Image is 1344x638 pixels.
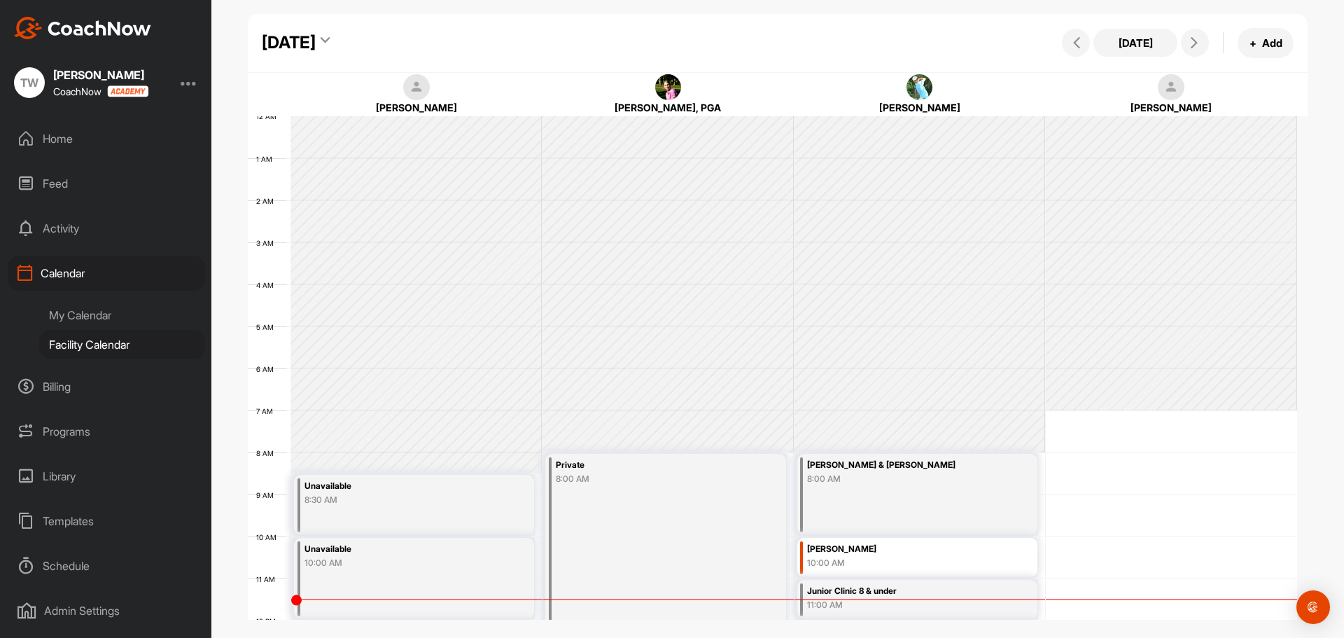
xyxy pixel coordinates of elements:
[14,17,151,39] img: CoachNow
[248,449,288,457] div: 8 AM
[107,85,148,97] img: CoachNow acadmey
[248,112,290,120] div: 12 AM
[8,121,205,156] div: Home
[248,281,288,289] div: 4 AM
[1238,28,1294,58] button: +Add
[807,457,994,473] div: [PERSON_NAME] & [PERSON_NAME]
[39,330,205,359] div: Facility Calendar
[807,599,994,611] div: 11:00 AM
[304,541,491,557] div: Unavailable
[1249,36,1256,50] span: +
[312,100,521,115] div: [PERSON_NAME]
[248,365,288,373] div: 6 AM
[304,494,491,506] div: 8:30 AM
[563,100,773,115] div: [PERSON_NAME], PGA
[556,457,743,473] div: Private
[248,617,290,625] div: 12 PM
[8,369,205,404] div: Billing
[1296,590,1330,624] div: Open Intercom Messenger
[248,533,290,541] div: 10 AM
[1067,100,1276,115] div: [PERSON_NAME]
[807,583,994,599] div: Junior Clinic 8 & under
[906,74,933,101] img: square_1707734b9169688d3d4311bb3a41c2ac.jpg
[807,473,994,485] div: 8:00 AM
[14,67,45,98] div: TW
[248,323,288,331] div: 5 AM
[53,69,148,81] div: [PERSON_NAME]
[248,239,288,247] div: 3 AM
[8,504,205,539] div: Templates
[807,557,994,569] div: 10:00 AM
[8,211,205,246] div: Activity
[248,575,289,583] div: 11 AM
[248,155,286,163] div: 1 AM
[403,74,430,101] img: square_default-ef6cabf814de5a2bf16c804365e32c732080f9872bdf737d349900a9daf73cf9.png
[39,300,205,330] div: My Calendar
[304,478,491,494] div: Unavailable
[8,414,205,449] div: Programs
[53,85,148,97] div: CoachNow
[8,459,205,494] div: Library
[556,473,743,485] div: 8:00 AM
[262,30,316,55] div: [DATE]
[248,197,288,205] div: 2 AM
[8,166,205,201] div: Feed
[304,557,491,569] div: 10:00 AM
[807,541,994,557] div: [PERSON_NAME]
[8,548,205,583] div: Schedule
[815,100,1024,115] div: [PERSON_NAME]
[8,256,205,291] div: Calendar
[8,593,205,628] div: Admin Settings
[248,407,287,415] div: 7 AM
[1093,29,1177,57] button: [DATE]
[655,74,682,101] img: square_095835cd76ac6bd3b20469ba0b26027f.jpg
[248,491,288,499] div: 9 AM
[1158,74,1184,101] img: square_default-ef6cabf814de5a2bf16c804365e32c732080f9872bdf737d349900a9daf73cf9.png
